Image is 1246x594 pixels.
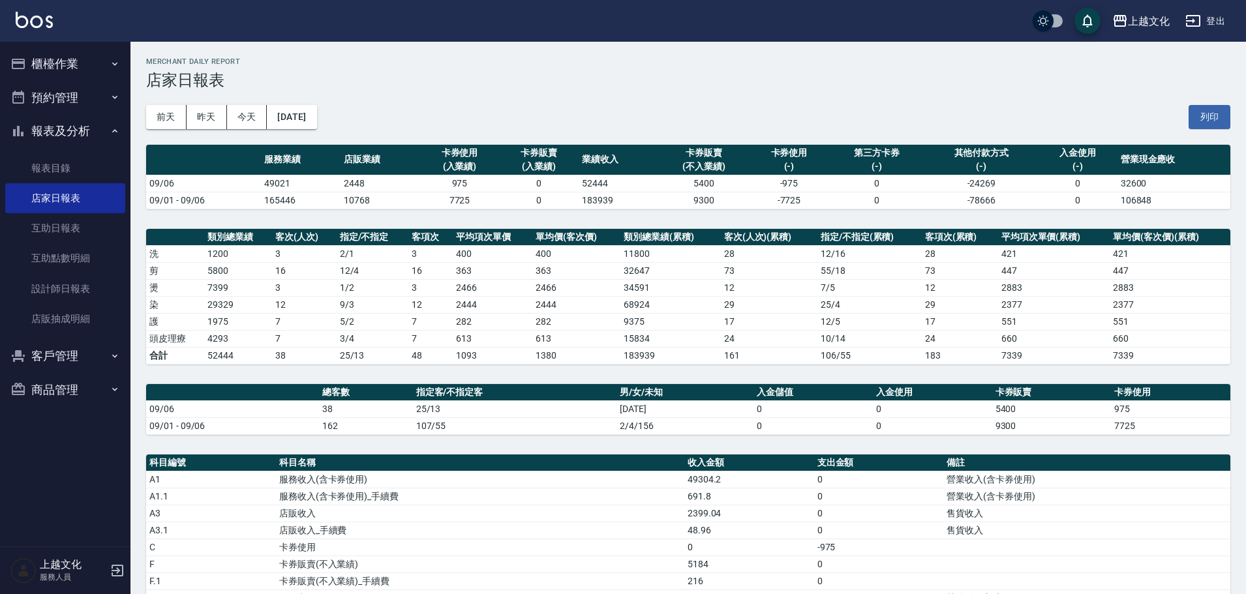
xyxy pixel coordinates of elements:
[658,192,750,209] td: 9300
[817,347,922,364] td: 106/55
[499,175,579,192] td: 0
[5,339,125,373] button: 客戶管理
[1111,384,1230,401] th: 卡券使用
[276,539,684,556] td: 卡券使用
[146,175,261,192] td: 09/06
[817,296,922,313] td: 25 / 4
[532,262,620,279] td: 363
[146,262,204,279] td: 剪
[261,145,341,175] th: 服務業績
[814,572,944,589] td: 0
[1110,347,1230,364] td: 7339
[943,505,1230,522] td: 售貨收入
[5,183,125,213] a: 店家日報表
[408,347,453,364] td: 48
[998,330,1110,347] td: 660
[337,245,409,262] td: 2 / 1
[16,12,53,28] img: Logo
[337,229,409,246] th: 指定/不指定
[922,296,998,313] td: 29
[5,114,125,148] button: 報表及分析
[925,192,1038,209] td: -78666
[684,522,814,539] td: 48.96
[998,347,1110,364] td: 7339
[276,556,684,572] td: 卡券販賣(不入業績)
[5,153,125,183] a: 報表目錄
[408,245,453,262] td: 3
[1038,192,1117,209] td: 0
[998,279,1110,296] td: 2883
[998,229,1110,246] th: 平均項次單價(累積)
[1110,262,1230,279] td: 447
[146,417,319,434] td: 09/01 - 09/06
[620,330,720,347] td: 15834
[922,347,998,364] td: 183
[146,245,204,262] td: 洗
[814,488,944,505] td: 0
[337,296,409,313] td: 9 / 3
[146,471,276,488] td: A1
[1041,146,1114,160] div: 入金使用
[684,471,814,488] td: 49304.2
[423,160,496,173] div: (入業績)
[146,105,187,129] button: 前天
[620,262,720,279] td: 32647
[721,313,817,330] td: 17
[684,556,814,572] td: 5184
[1038,175,1117,192] td: 0
[721,262,817,279] td: 73
[146,488,276,505] td: A1.1
[1107,8,1175,35] button: 上越文化
[413,400,617,417] td: 25/13
[341,145,420,175] th: 店販業績
[276,454,684,471] th: 科目名稱
[817,245,922,262] td: 12 / 16
[453,262,532,279] td: 363
[319,417,413,434] td: 162
[453,313,532,330] td: 282
[146,572,276,589] td: F.1
[616,417,753,434] td: 2/4/156
[146,279,204,296] td: 燙
[453,229,532,246] th: 平均項次單價
[928,146,1035,160] div: 其他付款方式
[532,330,620,347] td: 613
[408,330,453,347] td: 7
[684,539,814,556] td: 0
[684,488,814,505] td: 691.8
[721,229,817,246] th: 客次(人次)(累積)
[319,384,413,401] th: 總客數
[922,229,998,246] th: 客項次(累積)
[146,192,261,209] td: 09/01 - 09/06
[998,262,1110,279] td: 447
[5,274,125,304] a: 設計師日報表
[341,192,420,209] td: 10768
[1041,160,1114,173] div: (-)
[620,279,720,296] td: 34591
[276,522,684,539] td: 店販收入_手續費
[828,175,924,192] td: 0
[1110,245,1230,262] td: 421
[204,330,272,347] td: 4293
[146,296,204,313] td: 染
[817,229,922,246] th: 指定/不指定(累積)
[413,384,617,401] th: 指定客/不指定客
[1111,417,1230,434] td: 7725
[204,313,272,330] td: 1975
[272,245,337,262] td: 3
[272,313,337,330] td: 7
[272,262,337,279] td: 16
[272,296,337,313] td: 12
[814,539,944,556] td: -975
[684,505,814,522] td: 2399.04
[943,488,1230,505] td: 營業收入(含卡券使用)
[1180,9,1230,33] button: 登出
[40,558,106,571] h5: 上越文化
[40,571,106,583] p: 服務人員
[943,454,1230,471] th: 備註
[408,262,453,279] td: 16
[319,400,413,417] td: 38
[750,192,829,209] td: -7725
[817,313,922,330] td: 12 / 5
[337,313,409,330] td: 5 / 2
